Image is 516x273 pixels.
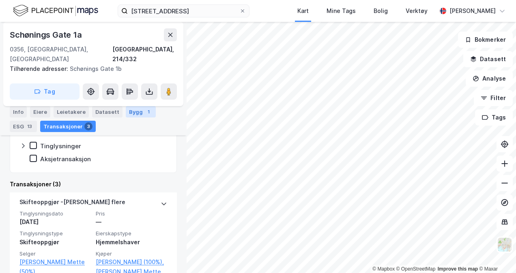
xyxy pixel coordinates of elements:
span: Kjøper [96,250,167,257]
div: Info [10,106,27,117]
div: ESG [10,121,37,132]
span: Tilhørende adresser: [10,65,70,72]
button: Tags [475,109,513,126]
input: Søk på adresse, matrikkel, gårdeiere, leietakere eller personer [128,5,239,17]
button: Analyse [466,70,513,87]
div: Transaksjoner (3) [10,179,177,189]
div: Skifteoppgjør - [PERSON_NAME] flere [19,197,125,210]
div: Leietakere [54,106,89,117]
div: 13 [26,122,34,130]
div: [PERSON_NAME] [449,6,496,16]
span: Eierskapstype [96,230,167,237]
div: Datasett [92,106,123,117]
a: [PERSON_NAME] (100%), [96,257,167,267]
div: 1 [144,108,153,116]
a: Improve this map [438,266,478,272]
div: Transaksjoner [40,121,96,132]
button: Filter [474,90,513,106]
div: Eiere [30,106,50,117]
div: — [96,217,167,227]
div: Kontrollprogram for chat [475,234,516,273]
div: 0356, [GEOGRAPHIC_DATA], [GEOGRAPHIC_DATA] [10,45,112,64]
div: [DATE] [19,217,91,227]
div: 3 [84,122,92,130]
span: Pris [96,210,167,217]
div: Kart [297,6,309,16]
a: Mapbox [372,266,395,272]
button: Bokmerker [458,32,513,48]
div: Tinglysninger [40,142,81,150]
div: Aksjetransaksjon [40,155,91,163]
button: Tag [10,83,80,100]
div: Hjemmelshaver [96,237,167,247]
div: Skifteoppgjør [19,237,91,247]
iframe: Chat Widget [475,234,516,273]
div: Schønings Gate 1b [10,64,170,74]
div: [GEOGRAPHIC_DATA], 214/332 [112,45,177,64]
div: Bolig [374,6,388,16]
span: Tinglysningsdato [19,210,91,217]
div: Mine Tags [327,6,356,16]
button: Datasett [463,51,513,67]
div: Bygg [126,106,156,117]
span: Selger [19,250,91,257]
img: logo.f888ab2527a4732fd821a326f86c7f29.svg [13,4,98,18]
a: OpenStreetMap [396,266,436,272]
div: Verktøy [406,6,428,16]
span: Tinglysningstype [19,230,91,237]
div: Schønings Gate 1a [10,28,84,41]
